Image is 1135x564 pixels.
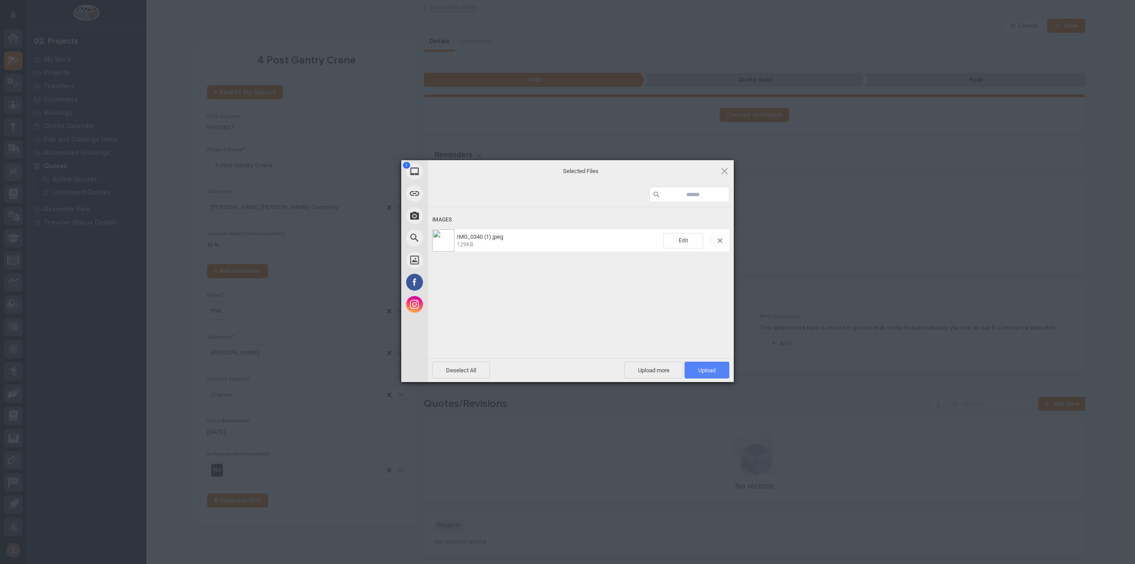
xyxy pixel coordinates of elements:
[685,362,729,379] span: Upload
[432,212,729,228] div: Images
[663,233,703,248] span: Edit
[457,241,473,248] span: 129KB
[432,229,454,252] img: 9434c767-71b1-45ad-8dfe-1bc6691178eb
[401,293,508,316] div: Instagram
[624,362,683,379] span: Upload more
[401,182,508,205] div: Link (URL)
[457,233,503,240] span: IMG_0340 (1).jpeg
[492,167,669,175] span: Selected Files
[401,227,508,249] div: Web Search
[401,205,508,227] div: Take Photo
[401,249,508,271] div: Unsplash
[454,233,663,248] span: IMG_0340 (1).jpeg
[432,362,490,379] span: Deselect All
[720,166,729,176] span: Click here or hit ESC to close picker
[401,160,508,182] div: My Device
[403,162,410,169] span: 1
[698,367,716,374] span: Upload
[401,271,508,293] div: Facebook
